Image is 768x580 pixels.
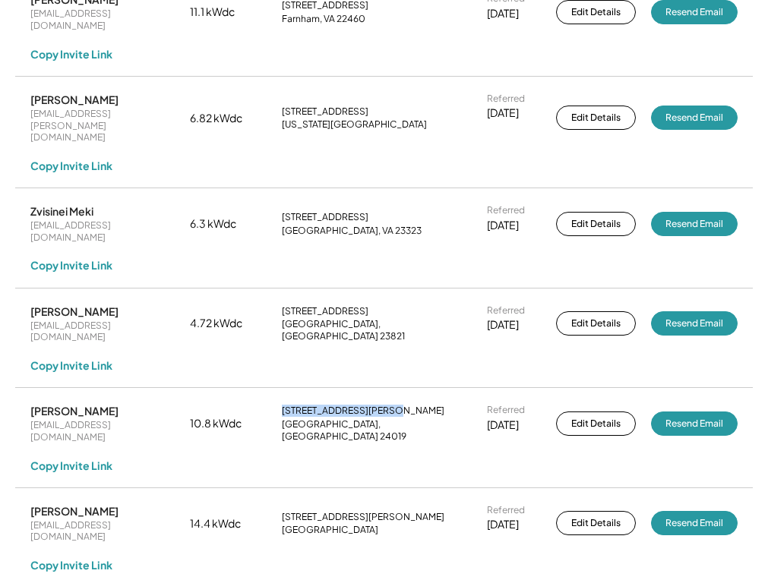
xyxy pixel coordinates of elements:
div: Copy Invite Link [30,459,112,472]
button: Resend Email [651,511,738,535]
button: Resend Email [651,411,738,436]
div: [GEOGRAPHIC_DATA], [GEOGRAPHIC_DATA] 23821 [282,318,472,342]
div: Referred [487,504,525,516]
div: 10.8 kWdc [190,416,266,431]
div: [DATE] [487,106,519,121]
div: Farnham, VA 22460 [282,13,365,25]
button: Edit Details [556,511,636,535]
div: Zvisinei Meki [30,204,93,218]
div: 4.72 kWdc [190,316,266,331]
button: Resend Email [651,311,738,336]
div: [EMAIL_ADDRESS][DOMAIN_NAME] [30,419,175,443]
div: Copy Invite Link [30,558,112,572]
div: [US_STATE][GEOGRAPHIC_DATA] [282,118,427,131]
div: [EMAIL_ADDRESS][DOMAIN_NAME] [30,219,175,243]
div: 6.82 kWdc [190,111,266,126]
button: Edit Details [556,311,636,336]
div: [PERSON_NAME] [30,93,119,106]
div: Copy Invite Link [30,258,112,272]
div: [EMAIL_ADDRESS][DOMAIN_NAME] [30,8,175,31]
div: [STREET_ADDRESS] [282,305,368,317]
div: Copy Invite Link [30,358,112,372]
div: [STREET_ADDRESS] [282,106,368,118]
div: [DATE] [487,517,519,532]
div: [STREET_ADDRESS][PERSON_NAME] [282,405,444,417]
div: Copy Invite Link [30,159,112,172]
button: Edit Details [556,411,636,436]
button: Edit Details [556,212,636,236]
div: [GEOGRAPHIC_DATA] [282,524,378,536]
div: [GEOGRAPHIC_DATA], VA 23323 [282,225,422,237]
button: Resend Email [651,212,738,236]
div: 11.1 kWdc [190,5,266,20]
div: 6.3 kWdc [190,216,266,232]
div: [EMAIL_ADDRESS][DOMAIN_NAME] [30,519,175,543]
div: Referred [487,304,525,317]
div: [PERSON_NAME] [30,304,119,318]
div: [DATE] [487,218,519,233]
div: [DATE] [487,418,519,433]
div: [PERSON_NAME] [30,404,119,418]
div: [GEOGRAPHIC_DATA], [GEOGRAPHIC_DATA] 24019 [282,418,472,442]
div: Referred [487,204,525,216]
div: [EMAIL_ADDRESS][PERSON_NAME][DOMAIN_NAME] [30,108,175,143]
div: Referred [487,93,525,105]
div: [STREET_ADDRESS][PERSON_NAME] [282,511,444,523]
div: [DATE] [487,317,519,333]
div: 14.4 kWdc [190,516,266,531]
div: [PERSON_NAME] [30,504,119,518]
div: Referred [487,404,525,416]
button: Resend Email [651,106,738,130]
div: [STREET_ADDRESS] [282,211,368,223]
div: [DATE] [487,6,519,21]
button: Edit Details [556,106,636,130]
div: Copy Invite Link [30,47,112,61]
div: [EMAIL_ADDRESS][DOMAIN_NAME] [30,320,175,343]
